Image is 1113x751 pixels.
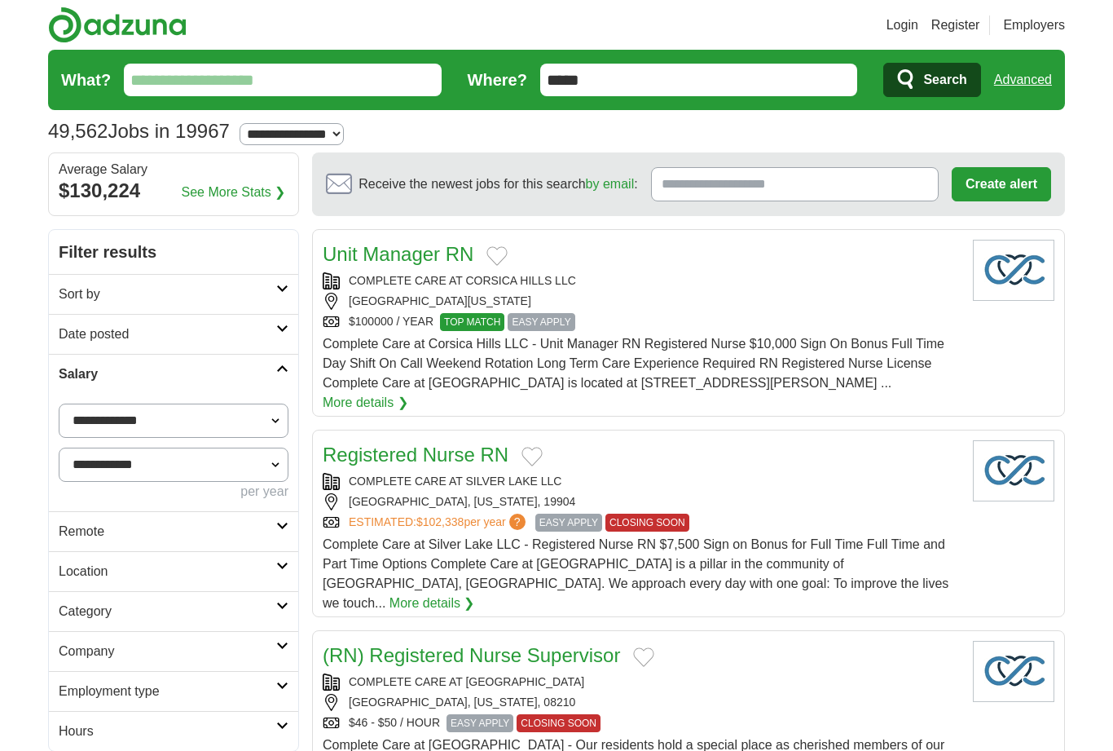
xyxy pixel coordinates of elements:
h2: Company [59,642,276,661]
a: Login [886,15,918,35]
a: Employment type [49,671,298,711]
span: CLOSING SOON [605,514,689,532]
a: ESTIMATED:$102,338per year? [349,514,529,532]
h2: Remote [59,522,276,541]
img: Company logo [973,641,1054,702]
a: Employers [1003,15,1065,35]
span: 49,562 [48,117,108,146]
a: Sort by [49,274,298,314]
h1: Jobs in 19967 [48,120,230,142]
button: Add to favorite jobs [486,246,508,266]
a: More details ❯ [389,594,475,613]
label: Where? [468,68,527,92]
a: See More Stats ❯ [182,183,286,202]
span: Receive the newest jobs for this search : [359,174,637,194]
a: (RN) Registered Nurse Supervisor [323,644,620,666]
h2: Category [59,602,276,621]
div: [GEOGRAPHIC_DATA], [US_STATE], 08210 [323,694,960,711]
span: EASY APPLY [508,313,574,331]
div: COMPLETE CARE AT SILVER LAKE LLC [323,473,960,490]
a: by email [586,177,635,191]
a: Company [49,631,298,671]
div: COMPLETE CARE AT CORSICA HILLS LLC [323,272,960,289]
a: Date posted [49,314,298,354]
a: Unit Manager RN [323,243,473,265]
span: EASY APPLY [447,714,513,732]
a: Salary [49,354,298,394]
img: Adzuna logo [48,7,187,43]
div: per year [59,482,288,501]
div: COMPLETE CARE AT [GEOGRAPHIC_DATA] [323,674,960,691]
a: Location [49,551,298,591]
h2: Date posted [59,325,276,344]
div: Average Salary [59,163,288,176]
span: Complete Care at Corsica Hills LLC - Unit Manager RN Registered Nurse $10,000 Sign On Bonus Full ... [323,337,944,390]
a: Register [931,15,980,35]
div: $130,224 [59,176,288,205]
div: $46 - $50 / HOUR [323,714,960,732]
span: $102,338 [416,515,464,528]
img: Company logo [973,440,1054,501]
h2: Filter results [49,230,298,274]
a: More details ❯ [323,393,408,413]
h2: Salary [59,364,276,384]
span: CLOSING SOON [517,714,600,732]
button: Add to favorite jobs [521,447,543,466]
span: TOP MATCH [440,313,504,331]
div: $100000 / YEAR [323,313,960,331]
span: Complete Care at Silver Lake LLC - Registered Nurse RN $7,500 Sign on Bonus for Full Time Full Ti... [323,537,948,610]
h2: Hours [59,722,276,741]
button: Add to favorite jobs [633,647,654,667]
span: ? [509,514,526,530]
h2: Sort by [59,285,276,304]
h2: Employment type [59,682,276,701]
label: What? [61,68,111,92]
div: [GEOGRAPHIC_DATA], [US_STATE], 19904 [323,493,960,510]
span: EASY APPLY [535,514,602,532]
h2: Location [59,562,276,581]
a: Hours [49,711,298,751]
a: Remote [49,511,298,551]
div: [GEOGRAPHIC_DATA][US_STATE] [323,293,960,310]
a: Category [49,591,298,631]
a: Registered Nurse RN [323,444,508,466]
